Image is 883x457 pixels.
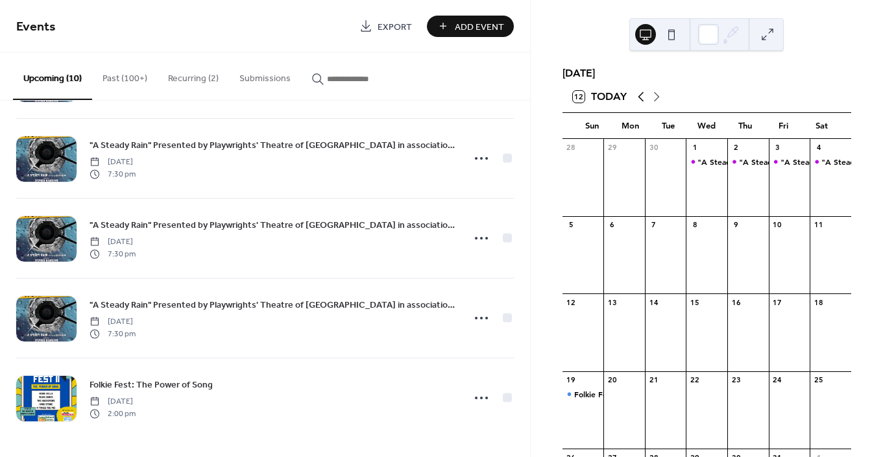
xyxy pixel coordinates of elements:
[90,217,455,232] a: "A Steady Rain" Presented by Playwrights' Theatre of [GEOGRAPHIC_DATA] in association with Kassar...
[810,156,851,167] div: "A Steady Rain" Presented by Playwrights' Theatre of East Hampton in association with Kassar Prod...
[731,220,741,230] div: 9
[90,328,136,340] span: 7:30 pm
[90,156,136,168] span: [DATE]
[690,375,699,385] div: 22
[566,375,576,385] div: 19
[773,220,782,230] div: 10
[690,297,699,307] div: 15
[574,389,690,400] div: Folkie Fest: The Power of Song
[90,168,136,180] span: 7:30 pm
[573,113,611,139] div: Sun
[726,113,764,139] div: Thu
[649,220,659,230] div: 7
[769,156,810,167] div: "A Steady Rain" Presented by Playwrights' Theatre of East Hampton in association with Kassar Prod...
[13,53,92,100] button: Upcoming (10)
[427,16,514,37] button: Add Event
[649,143,659,153] div: 30
[690,220,699,230] div: 8
[562,389,604,400] div: Folkie Fest: The Power of Song
[803,113,841,139] div: Sat
[611,113,649,139] div: Mon
[566,220,576,230] div: 5
[773,297,782,307] div: 17
[568,88,631,106] button: 12Today
[90,316,136,328] span: [DATE]
[727,156,769,167] div: "A Steady Rain" Presented by Playwrights' Theatre of East Hampton in association with Kassar Prod...
[378,20,412,34] span: Export
[562,66,851,81] div: [DATE]
[566,297,576,307] div: 12
[607,220,617,230] div: 6
[773,375,782,385] div: 24
[764,113,803,139] div: Fri
[92,53,158,99] button: Past (100+)
[90,378,213,392] span: Folkie Fest: The Power of Song
[773,143,782,153] div: 3
[158,53,229,99] button: Recurring (2)
[16,14,56,40] span: Events
[90,139,455,153] span: "A Steady Rain" Presented by Playwrights' Theatre of [GEOGRAPHIC_DATA] in association with Kassar...
[455,20,504,34] span: Add Event
[607,297,617,307] div: 13
[90,236,136,248] span: [DATE]
[90,299,455,312] span: "A Steady Rain" Presented by Playwrights' Theatre of [GEOGRAPHIC_DATA] in association with Kassar...
[90,408,136,419] span: 2:00 pm
[350,16,422,37] a: Export
[566,143,576,153] div: 28
[649,113,688,139] div: Tue
[229,53,301,99] button: Submissions
[90,297,455,312] a: "A Steady Rain" Presented by Playwrights' Theatre of [GEOGRAPHIC_DATA] in association with Kassar...
[814,220,823,230] div: 11
[90,377,213,392] a: Folkie Fest: The Power of Song
[814,375,823,385] div: 25
[90,248,136,260] span: 7:30 pm
[731,297,741,307] div: 16
[731,143,741,153] div: 2
[90,396,136,408] span: [DATE]
[814,143,823,153] div: 4
[90,138,455,153] a: "A Steady Rain" Presented by Playwrights' Theatre of [GEOGRAPHIC_DATA] in association with Kassar...
[731,375,741,385] div: 23
[90,219,455,232] span: "A Steady Rain" Presented by Playwrights' Theatre of [GEOGRAPHIC_DATA] in association with Kassar...
[607,143,617,153] div: 29
[690,143,699,153] div: 1
[649,297,659,307] div: 14
[607,375,617,385] div: 20
[688,113,726,139] div: Wed
[686,156,727,167] div: "A Steady Rain" Presented by Playwrights' Theatre of East Hampton in association with Kassar Prod...
[814,297,823,307] div: 18
[649,375,659,385] div: 21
